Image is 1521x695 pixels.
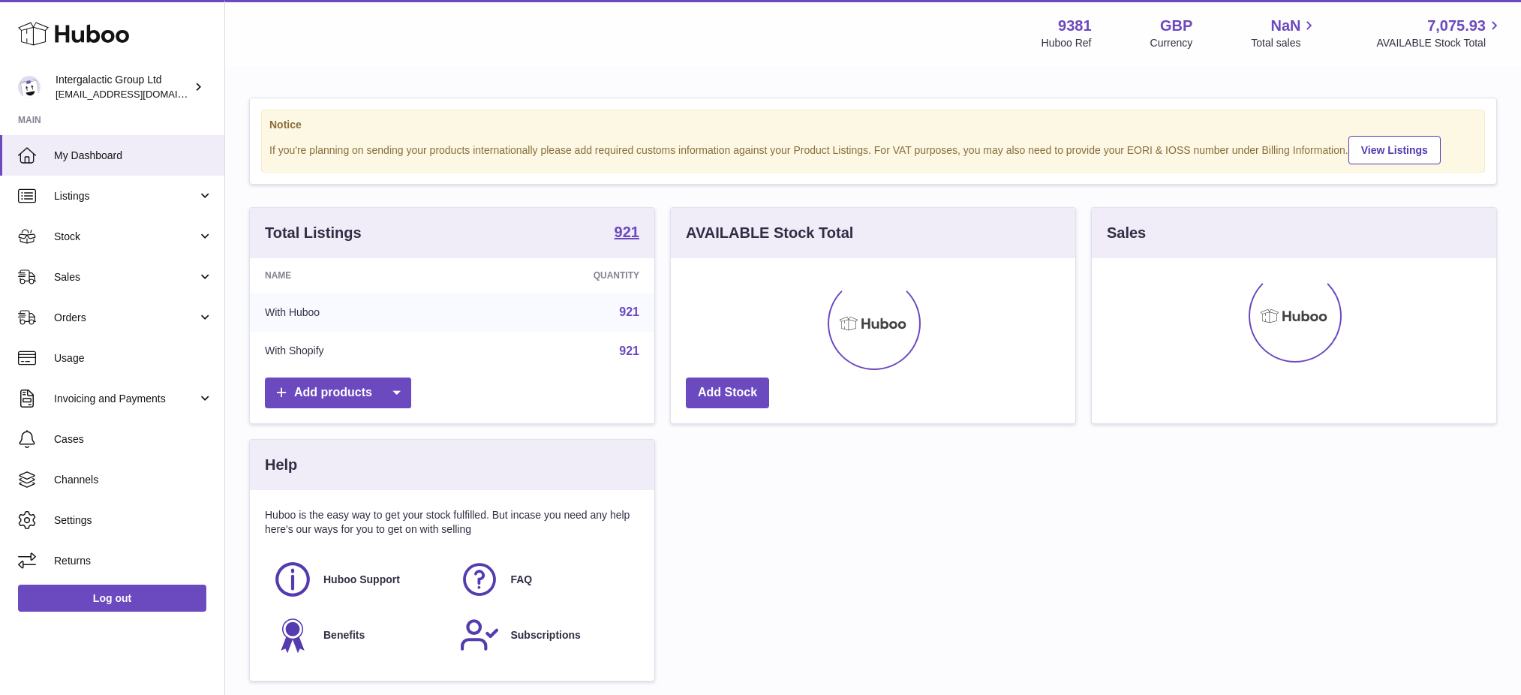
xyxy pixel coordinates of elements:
[54,230,197,244] span: Stock
[272,559,444,600] a: Huboo Support
[1160,16,1192,36] strong: GBP
[510,573,532,587] span: FAQ
[459,615,631,655] a: Subscriptions
[1251,16,1318,50] a: NaN Total sales
[54,149,213,163] span: My Dashboard
[56,73,191,101] div: Intergalactic Group Ltd
[615,224,639,239] strong: 921
[1348,136,1441,164] a: View Listings
[1251,36,1318,50] span: Total sales
[265,378,411,408] a: Add products
[265,455,297,475] h3: Help
[1427,16,1486,36] span: 7,075.93
[54,311,197,325] span: Orders
[18,585,206,612] a: Log out
[1376,36,1503,50] span: AVAILABLE Stock Total
[468,258,654,293] th: Quantity
[1376,16,1503,50] a: 7,075.93 AVAILABLE Stock Total
[250,293,468,332] td: With Huboo
[269,118,1477,132] strong: Notice
[54,392,197,406] span: Invoicing and Payments
[54,513,213,528] span: Settings
[54,270,197,284] span: Sales
[686,378,769,408] a: Add Stock
[323,573,400,587] span: Huboo Support
[510,628,580,642] span: Subscriptions
[265,223,362,243] h3: Total Listings
[54,554,213,568] span: Returns
[615,224,639,242] a: 921
[250,258,468,293] th: Name
[323,628,365,642] span: Benefits
[265,508,639,537] p: Huboo is the easy way to get your stock fulfilled. But incase you need any help here's our ways f...
[1270,16,1300,36] span: NaN
[54,432,213,447] span: Cases
[1150,36,1193,50] div: Currency
[619,344,639,357] a: 921
[18,76,41,98] img: internalAdmin-9381@internal.huboo.com
[1042,36,1092,50] div: Huboo Ref
[54,473,213,487] span: Channels
[619,305,639,318] a: 921
[250,332,468,371] td: With Shopify
[459,559,631,600] a: FAQ
[1107,223,1146,243] h3: Sales
[54,189,197,203] span: Listings
[269,134,1477,164] div: If you're planning on sending your products internationally please add required customs informati...
[686,223,853,243] h3: AVAILABLE Stock Total
[56,88,221,100] span: [EMAIL_ADDRESS][DOMAIN_NAME]
[1058,16,1092,36] strong: 9381
[272,615,444,655] a: Benefits
[54,351,213,366] span: Usage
